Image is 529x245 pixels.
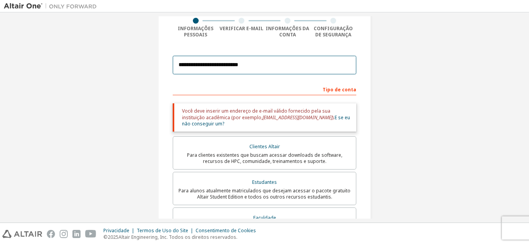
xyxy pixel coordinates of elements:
[196,227,256,234] font: Consentimento de Cookies
[314,25,353,38] font: Configuração de segurança
[108,234,119,240] font: 2025
[47,230,55,238] img: facebook.svg
[182,114,350,127] a: E se eu não conseguir um?
[179,187,350,200] font: Para alunos atualmente matriculados que desejam acessar o pacote gratuito Altair Student Edition ...
[323,86,356,93] font: Tipo de conta
[253,214,276,221] font: Faculdade
[266,25,309,38] font: Informações da conta
[103,227,129,234] font: Privacidade
[252,179,277,185] font: Estudantes
[60,230,68,238] img: instagram.svg
[2,230,42,238] img: altair_logo.svg
[4,2,101,10] img: Altair Um
[103,234,108,240] font: ©
[72,230,81,238] img: linkedin.svg
[137,227,188,234] font: Termos de Uso do Site
[182,108,330,120] font: Você deve inserir um endereço de e-mail válido fornecido pela sua instituição acadêmica (por exem...
[119,234,237,240] font: Altair Engineering, Inc. Todos os direitos reservados.
[85,230,96,238] img: youtube.svg
[263,114,332,121] font: [EMAIL_ADDRESS][DOMAIN_NAME]
[332,114,335,121] font: ).
[220,25,263,32] font: Verificar e-mail
[249,143,280,150] font: Clientes Altair
[187,152,342,164] font: Para clientes existentes que buscam acessar downloads de software, recursos de HPC, comunidade, t...
[178,25,213,38] font: Informações pessoais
